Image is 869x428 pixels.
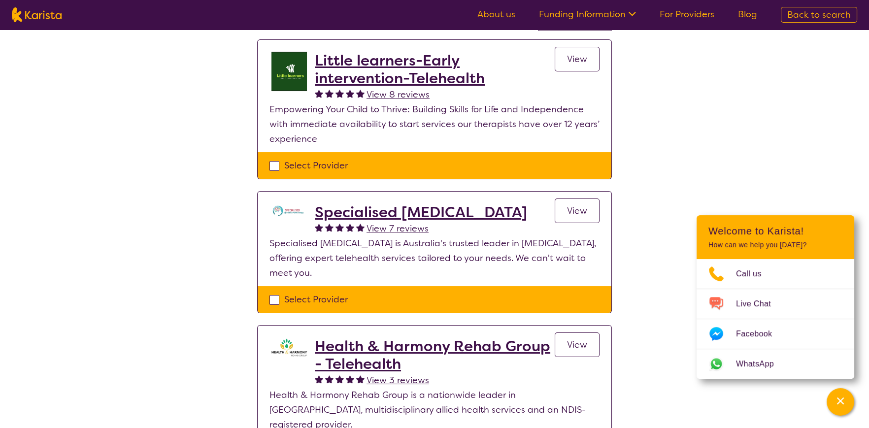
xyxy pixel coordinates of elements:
[367,223,429,234] span: View 7 reviews
[269,203,309,218] img: tc7lufxpovpqcirzzyzq.png
[367,89,430,100] span: View 8 reviews
[567,339,587,351] span: View
[555,332,600,357] a: View
[325,89,334,98] img: fullstar
[477,8,515,20] a: About us
[781,7,857,23] a: Back to search
[335,89,344,98] img: fullstar
[315,52,555,87] a: Little learners-Early intervention-Telehealth
[335,223,344,231] img: fullstar
[738,8,757,20] a: Blog
[567,205,587,217] span: View
[555,198,600,223] a: View
[567,53,587,65] span: View
[315,375,323,383] img: fullstar
[356,223,365,231] img: fullstar
[315,203,527,221] a: Specialised [MEDICAL_DATA]
[335,375,344,383] img: fullstar
[356,89,365,98] img: fullstar
[660,8,714,20] a: For Providers
[269,337,309,357] img: ztak9tblhgtrn1fit8ap.png
[697,259,854,379] ul: Choose channel
[708,225,842,237] h2: Welcome to Karista!
[555,47,600,71] a: View
[269,236,600,280] p: Specialised [MEDICAL_DATA] is Australia's trusted leader in [MEDICAL_DATA], offering expert teleh...
[269,102,600,146] p: Empowering Your Child to Thrive: Building Skills for Life and Independence with immediate availab...
[736,357,786,371] span: WhatsApp
[315,337,555,373] a: Health & Harmony Rehab Group - Telehealth
[346,89,354,98] img: fullstar
[539,8,636,20] a: Funding Information
[367,373,429,388] a: View 3 reviews
[346,375,354,383] img: fullstar
[269,52,309,91] img: f55hkdaos5cvjyfbzwno.jpg
[827,388,854,416] button: Channel Menu
[736,266,773,281] span: Call us
[12,7,62,22] img: Karista logo
[325,223,334,231] img: fullstar
[346,223,354,231] img: fullstar
[325,375,334,383] img: fullstar
[367,221,429,236] a: View 7 reviews
[356,375,365,383] img: fullstar
[736,327,784,341] span: Facebook
[787,9,851,21] span: Back to search
[736,296,783,311] span: Live Chat
[315,89,323,98] img: fullstar
[697,349,854,379] a: Web link opens in a new tab.
[367,87,430,102] a: View 8 reviews
[315,223,323,231] img: fullstar
[367,374,429,386] span: View 3 reviews
[708,241,842,249] p: How can we help you [DATE]?
[697,215,854,379] div: Channel Menu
